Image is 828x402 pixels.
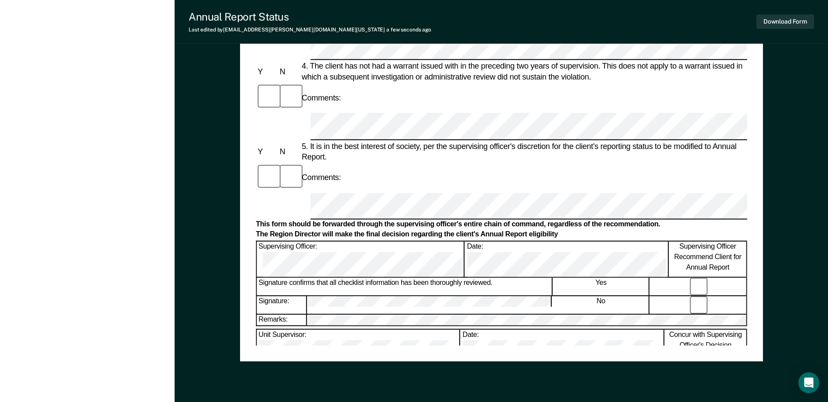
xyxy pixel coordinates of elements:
[257,330,460,365] div: Unit Supervisor:
[386,27,431,33] span: a few seconds ago
[798,372,819,393] div: Open Intercom Messenger
[553,296,649,314] div: No
[189,10,431,23] div: Annual Report Status
[256,220,747,229] div: This form should be forwarded through the supervising officer's entire chain of command, regardle...
[257,241,464,277] div: Supervising Officer:
[278,66,299,77] div: N
[300,93,343,103] div: Comments:
[300,61,747,82] div: 4. The client has not had a warrant issued with in the preceding two years of supervision. This d...
[665,330,747,365] div: Concur with Supervising Officer's Decision
[300,172,343,183] div: Comments:
[189,27,431,33] div: Last edited by [EMAIL_ADDRESS][PERSON_NAME][DOMAIN_NAME][US_STATE]
[461,330,664,365] div: Date:
[257,296,306,314] div: Signature:
[256,66,278,77] div: Y
[756,14,814,29] button: Download Form
[465,241,668,277] div: Date:
[278,146,299,156] div: N
[553,277,649,295] div: Yes
[256,146,278,156] div: Y
[256,230,747,239] div: The Region Director will make the final decision regarding the client's Annual Report eligibility
[300,141,747,162] div: 5. It is in the best interest of society, per the supervising officer's discretion for the client...
[257,315,307,326] div: Remarks:
[257,277,552,295] div: Signature confirms that all checklist information has been thoroughly reviewed.
[669,241,747,277] div: Supervising Officer Recommend Client for Annual Report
